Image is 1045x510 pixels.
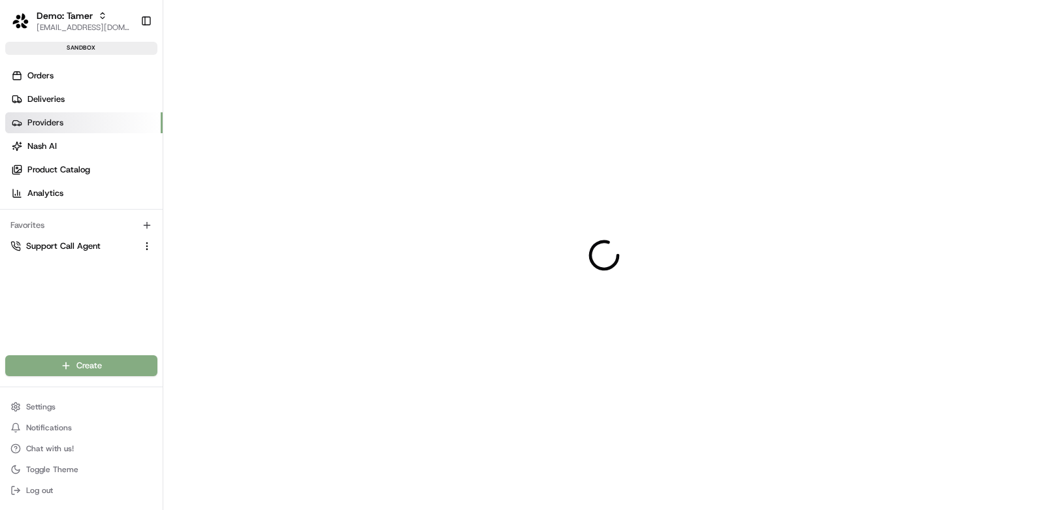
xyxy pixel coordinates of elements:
[5,5,135,37] button: Demo: TamerDemo: Tamer[EMAIL_ADDRESS][DOMAIN_NAME]
[27,93,65,105] span: Deliveries
[5,460,157,479] button: Toggle Theme
[5,481,157,500] button: Log out
[26,422,72,433] span: Notifications
[26,485,53,496] span: Log out
[5,159,163,180] a: Product Catalog
[5,183,163,204] a: Analytics
[5,42,157,55] div: sandbox
[76,360,102,372] span: Create
[26,402,56,412] span: Settings
[26,240,101,252] span: Support Call Agent
[5,215,157,236] div: Favorites
[5,112,163,133] a: Providers
[5,89,163,110] a: Deliveries
[5,65,163,86] a: Orders
[26,443,74,454] span: Chat with us!
[5,439,157,458] button: Chat with us!
[26,464,78,475] span: Toggle Theme
[27,164,90,176] span: Product Catalog
[27,117,63,129] span: Providers
[27,187,63,199] span: Analytics
[5,136,163,157] a: Nash AI
[10,240,137,252] a: Support Call Agent
[5,236,157,257] button: Support Call Agent
[27,140,57,152] span: Nash AI
[5,398,157,416] button: Settings
[5,355,157,376] button: Create
[5,419,157,437] button: Notifications
[37,22,130,33] button: [EMAIL_ADDRESS][DOMAIN_NAME]
[10,10,31,31] img: Demo: Tamer
[37,9,93,22] button: Demo: Tamer
[27,70,54,82] span: Orders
